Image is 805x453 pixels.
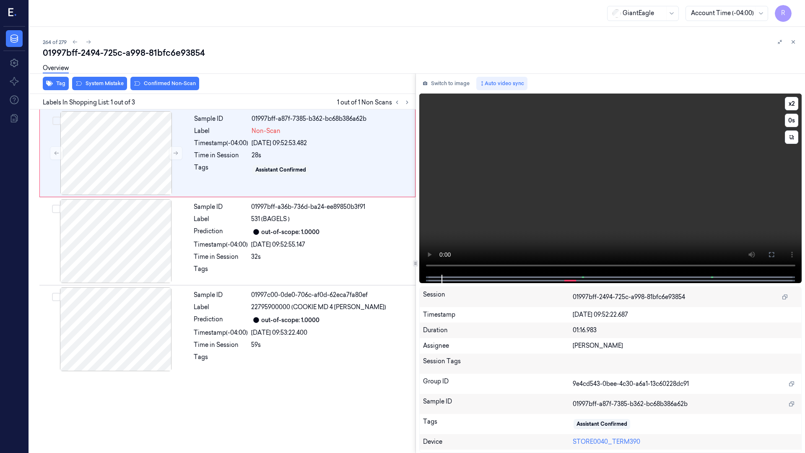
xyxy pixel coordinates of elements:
div: Sample ID [194,115,248,123]
button: 0s [785,114,798,127]
div: Sample ID [194,203,248,211]
button: Select row [52,117,61,125]
div: Sample ID [194,291,248,299]
span: 01997bff-a87f-7385-b362-bc68b386a62b [573,400,688,409]
div: Group ID [423,377,573,391]
div: Tags [194,265,248,278]
div: Label [194,127,248,135]
div: 01997bff-2494-725c-a998-81bfc6e93854 [43,47,798,59]
div: [PERSON_NAME] [573,341,798,350]
button: Switch to image [419,77,473,90]
div: 01997c00-0de0-706c-af0d-62eca7fa80ef [251,291,410,299]
div: Assignee [423,341,573,350]
div: 59s [251,341,410,349]
span: Non-Scan [252,127,280,135]
div: Tags [194,353,248,366]
div: Timestamp [423,310,573,319]
div: [DATE] 09:52:22.687 [573,310,798,319]
button: System Mistake [72,77,127,90]
div: Timestamp (-04:00) [194,328,248,337]
div: Prediction [194,315,248,325]
span: 1 out of 1 Non Scans [337,97,412,107]
div: Timestamp (-04:00) [194,240,248,249]
div: Sample ID [423,397,573,411]
div: Session [423,290,573,304]
div: out-of-scope: 1.0000 [261,316,319,325]
div: Timestamp (-04:00) [194,139,248,148]
div: [DATE] 09:52:55.147 [251,240,410,249]
div: Time in Session [194,341,248,349]
div: [DATE] 09:52:53.482 [252,139,410,148]
button: x2 [785,97,798,110]
div: 32s [251,253,410,261]
div: Label [194,303,248,312]
div: Time in Session [194,253,248,261]
div: Session Tags [423,357,573,370]
div: STORE0040_TERM390 [573,437,798,446]
div: Device [423,437,573,446]
span: 01997bff-2494-725c-a998-81bfc6e93854 [573,293,685,302]
div: out-of-scope: 1.0000 [261,228,319,237]
button: Tag [43,77,69,90]
div: Assistant Confirmed [255,166,306,174]
div: Tags [423,417,573,431]
span: 9e4cd543-0bee-4c30-a6a1-13c60228dc91 [573,380,689,388]
div: 28s [252,151,410,160]
div: Duration [423,326,573,335]
button: Select row [52,205,60,213]
div: 01997bff-a36b-736d-ba24-ee89850b3f91 [251,203,410,211]
div: 01997bff-a87f-7385-b362-bc68b386a62b [252,115,410,123]
div: Tags [194,163,248,177]
button: Auto video sync [476,77,527,90]
div: Assistant Confirmed [576,420,627,428]
div: 01:16.983 [573,326,798,335]
div: Time in Session [194,151,248,160]
button: Confirmed Non-Scan [130,77,199,90]
button: Select row [52,293,60,301]
div: [DATE] 09:53:22.400 [251,328,410,337]
span: 22795900000 (COOKIE MD 4 [PERSON_NAME]) [251,303,386,312]
span: 264 of 279 [43,39,67,46]
a: Overview [43,64,69,73]
div: Prediction [194,227,248,237]
button: R [775,5,792,22]
div: Label [194,215,248,224]
span: Labels In Shopping List: 1 out of 3 [43,98,135,107]
span: 531 (BAGELS ) [251,215,290,224]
